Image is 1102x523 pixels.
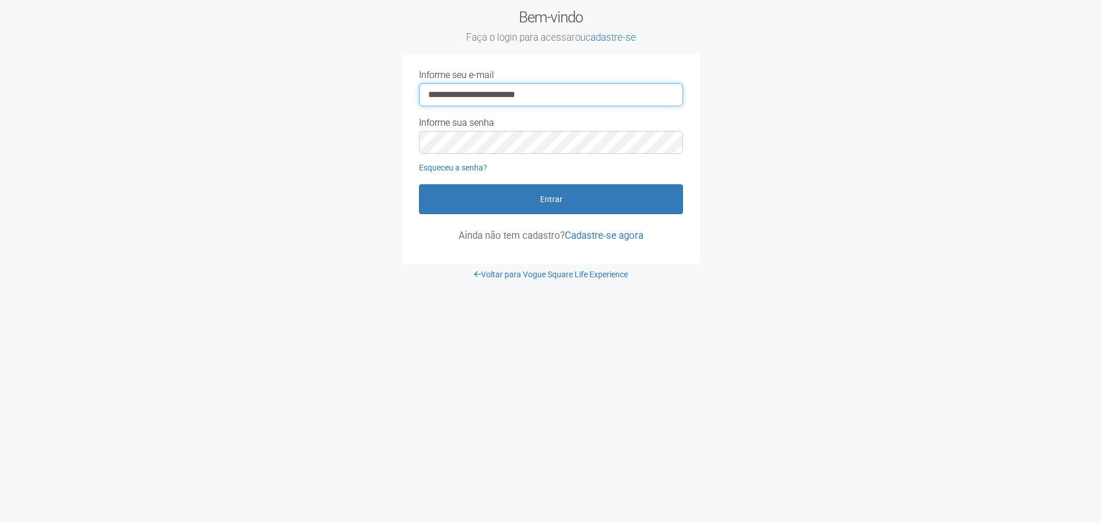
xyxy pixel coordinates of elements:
[402,9,700,44] h2: Bem-vindo
[474,270,628,279] a: Voltar para Vogue Square Life Experience
[419,230,683,241] p: Ainda não tem cadastro?
[575,32,636,43] span: ou
[402,32,700,44] small: Faça o login para acessar
[419,70,494,80] label: Informe seu e-mail
[585,32,636,43] a: cadastre-se
[419,184,683,214] button: Entrar
[419,118,494,128] label: Informe sua senha
[565,230,643,241] a: Cadastre-se agora
[419,163,487,172] a: Esqueceu a senha?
